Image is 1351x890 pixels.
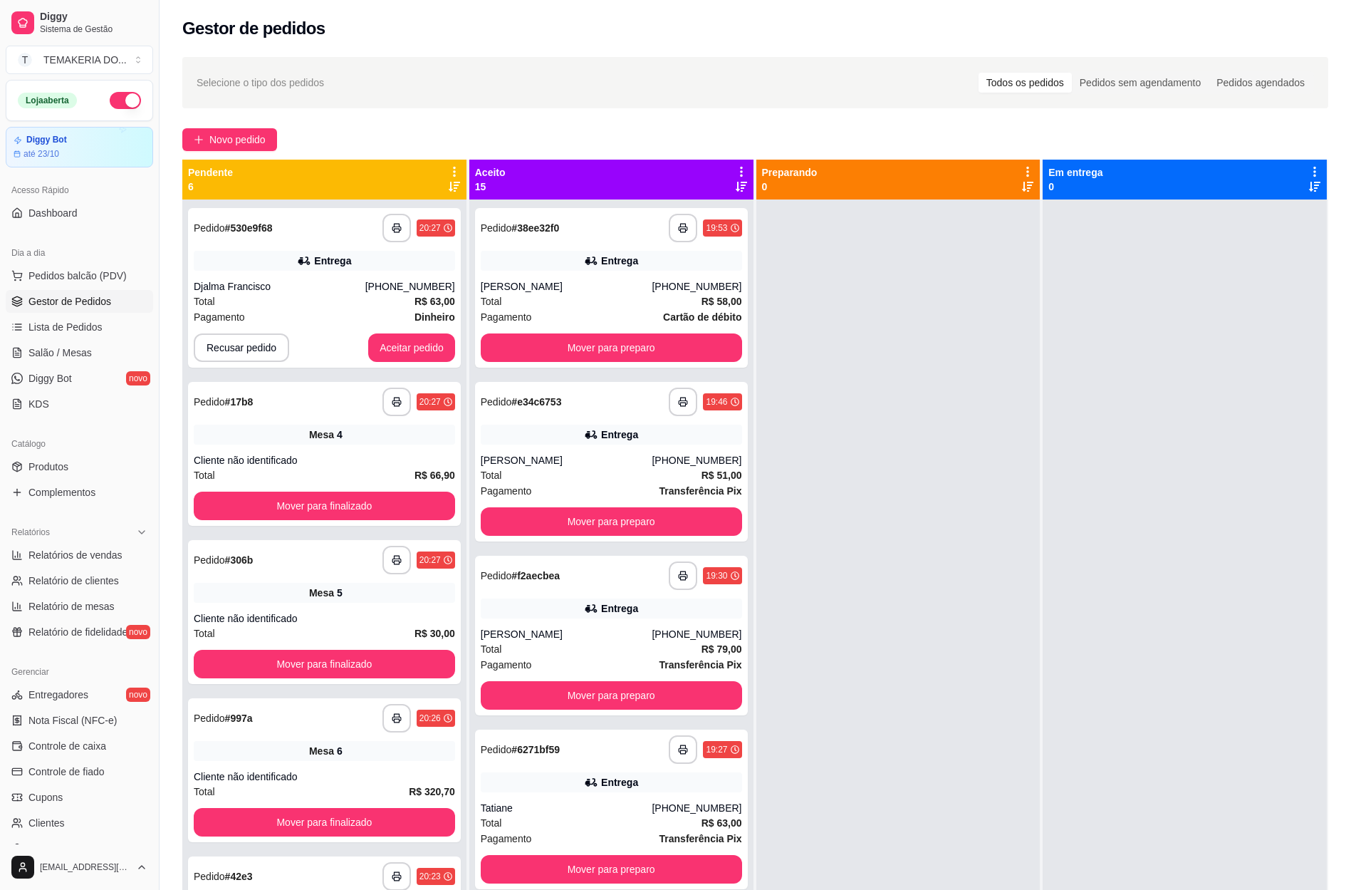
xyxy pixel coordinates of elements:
[481,294,502,309] span: Total
[24,148,59,160] article: até 23/10
[194,222,225,234] span: Pedido
[188,180,233,194] p: 6
[28,713,117,728] span: Nota Fiscal (NFC-e)
[28,574,119,588] span: Relatório de clientes
[6,850,153,884] button: [EMAIL_ADDRESS][DOMAIN_NAME]
[6,621,153,643] a: Relatório de fidelidadenovo
[481,801,652,815] div: Tatiane
[6,481,153,504] a: Complementos
[309,744,334,758] span: Mesa
[414,311,455,323] strong: Dinheiro
[701,817,742,829] strong: R$ 63,00
[28,842,65,856] span: Estoque
[6,46,153,74] button: Select a team
[652,279,741,294] div: [PHONE_NUMBER]
[511,222,559,234] strong: # 38ee32f0
[225,222,273,234] strong: # 530e9f68
[414,296,455,307] strong: R$ 63,00
[6,341,153,364] a: Salão / Mesas
[481,627,652,641] div: [PERSON_NAME]
[1209,73,1313,93] div: Pedidos agendados
[762,180,818,194] p: 0
[337,586,343,600] div: 5
[110,92,141,109] button: Alterar Status
[194,611,455,626] div: Cliente não identificado
[652,801,741,815] div: [PHONE_NUMBER]
[368,333,455,362] button: Aceitar pedido
[337,744,343,758] div: 6
[6,812,153,834] a: Clientes
[209,132,266,148] span: Novo pedido
[706,222,727,234] div: 19:53
[6,6,153,40] a: DiggySistema de Gestão
[511,570,560,581] strong: # f2aecbea
[194,650,455,678] button: Mover para finalizado
[6,760,153,783] a: Controle de fiado
[194,396,225,408] span: Pedido
[194,294,215,309] span: Total
[188,165,233,180] p: Pendente
[601,775,638,790] div: Entrega
[6,683,153,706] a: Entregadoresnovo
[28,790,63,804] span: Cupons
[979,73,1072,93] div: Todos os pedidos
[309,428,334,442] span: Mesa
[28,397,49,411] span: KDS
[225,396,254,408] strong: # 17b8
[6,316,153,338] a: Lista de Pedidos
[481,222,512,234] span: Pedido
[197,75,324,90] span: Selecione o tipo dos pedidos
[182,17,325,40] h2: Gestor de pedidos
[414,470,455,481] strong: R$ 66,90
[11,527,50,538] span: Relatórios
[481,467,502,483] span: Total
[481,744,512,755] span: Pedido
[652,627,741,641] div: [PHONE_NUMBER]
[6,290,153,313] a: Gestor de Pedidos
[6,455,153,478] a: Produtos
[28,816,65,830] span: Clientes
[6,544,153,566] a: Relatórios de vendas
[40,24,147,35] span: Sistema de Gestão
[194,554,225,566] span: Pedido
[194,492,455,520] button: Mover para finalizado
[6,786,153,809] a: Cupons
[365,279,455,294] div: [PHONE_NUMBER]
[6,202,153,224] a: Dashboard
[28,460,68,474] span: Produtos
[1048,180,1102,194] p: 0
[706,396,727,408] div: 19:46
[194,808,455,837] button: Mover para finalizado
[225,554,254,566] strong: # 306b
[194,871,225,882] span: Pedido
[419,396,441,408] div: 20:27
[194,135,204,145] span: plus
[511,396,561,408] strong: # e34c6753
[28,625,127,639] span: Relatório de fidelidade
[481,507,742,536] button: Mover para preparo
[40,11,147,24] span: Diggy
[43,53,127,67] div: TEMAKERIA DO ...
[337,428,343,442] div: 4
[601,254,638,268] div: Entrega
[194,279,365,294] div: Djalma Francisco
[28,548,122,562] span: Relatórios de vendas
[194,784,215,800] span: Total
[706,570,727,581] div: 19:30
[26,135,67,145] article: Diggy Bot
[659,659,742,671] strong: Transferência Pix
[225,871,253,882] strong: # 42e3
[481,396,512,408] span: Pedido
[1072,73,1209,93] div: Pedidos sem agendamento
[481,831,532,847] span: Pagamento
[601,601,638,616] div: Entrega
[314,254,351,268] div: Entrega
[481,657,532,673] span: Pagamento
[701,296,742,307] strong: R$ 58,00
[28,371,72,386] span: Diggy Bot
[6,569,153,592] a: Relatório de clientes
[475,165,506,180] p: Aceito
[481,681,742,710] button: Mover para preparo
[419,871,441,882] div: 20:23
[601,428,638,442] div: Entrega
